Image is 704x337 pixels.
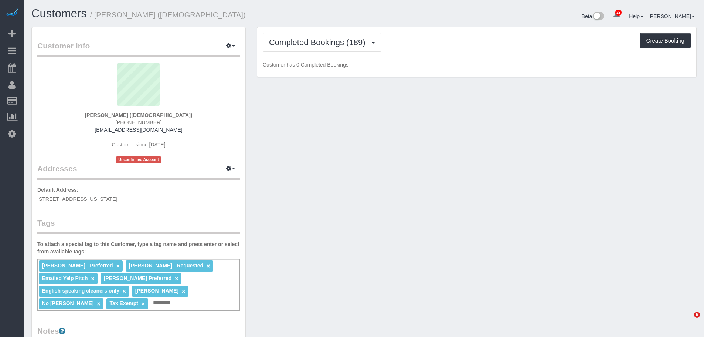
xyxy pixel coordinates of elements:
a: × [97,301,100,307]
a: × [207,263,210,269]
span: Customer since [DATE] [112,142,165,148]
a: [EMAIL_ADDRESS][DOMAIN_NAME] [95,127,182,133]
span: [PERSON_NAME] - Requested [129,263,203,269]
p: Customer has 0 Completed Bookings [263,61,691,68]
span: Unconfirmed Account [116,156,161,163]
span: [STREET_ADDRESS][US_STATE] [37,196,118,202]
small: / [PERSON_NAME] ([DEMOGRAPHIC_DATA]) [90,11,246,19]
legend: Customer Info [37,40,240,57]
img: New interface [592,12,604,21]
button: Completed Bookings (189) [263,33,381,52]
label: To attach a special tag to this Customer, type a tag name and press enter or select from availabl... [37,240,240,255]
span: [PHONE_NUMBER]‬ [115,119,162,125]
span: 6 [694,312,700,318]
a: Beta [582,13,605,19]
span: [PERSON_NAME] Preferred [104,275,172,281]
a: 29 [609,7,624,24]
a: [PERSON_NAME] [649,13,695,19]
img: Automaid Logo [4,7,19,18]
legend: Tags [37,218,240,234]
span: [PERSON_NAME] - Preferred [42,263,113,269]
a: × [116,263,119,269]
a: × [175,276,178,282]
span: Tax Exempt [109,300,138,306]
label: Default Address: [37,186,79,193]
span: 29 [615,10,622,16]
a: × [182,288,185,294]
a: × [91,276,95,282]
span: Completed Bookings (189) [269,38,369,47]
span: No [PERSON_NAME] [42,300,93,306]
button: Create Booking [640,33,691,48]
span: [PERSON_NAME] [135,288,178,294]
a: × [142,301,145,307]
a: Customers [31,7,87,20]
iframe: Intercom live chat [679,312,697,330]
span: English-speaking cleaners only [42,288,119,294]
a: Help [629,13,643,19]
strong: [PERSON_NAME] ([DEMOGRAPHIC_DATA]) [85,112,192,118]
span: Emailed Yelp Pitch [42,275,88,281]
a: × [123,288,126,294]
